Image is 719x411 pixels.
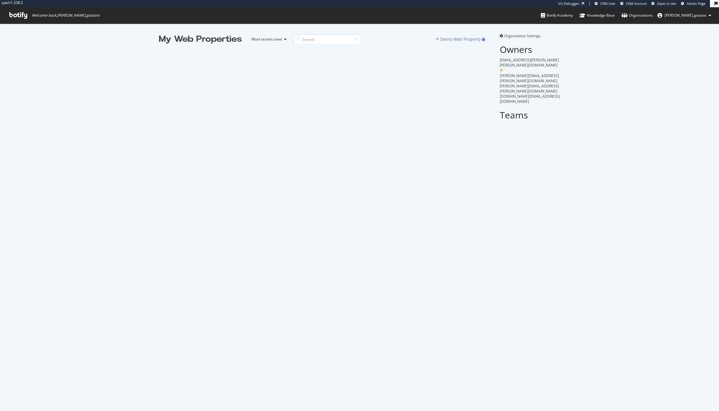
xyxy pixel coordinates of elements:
[681,1,705,6] a: Admin Page
[651,1,676,6] a: Open in dev
[500,57,559,68] span: [EMAIL_ADDRESS][PERSON_NAME][PERSON_NAME][DOMAIN_NAME]
[541,7,573,24] a: Botify Academy
[500,94,560,104] span: [DOMAIN_NAME][EMAIL_ADDRESS][DOMAIN_NAME]
[558,1,580,6] div: Viz Debugger:
[621,7,653,24] a: Organizations
[500,73,559,83] span: [PERSON_NAME][EMAIL_ADDRESS][PERSON_NAME][DOMAIN_NAME]
[500,110,560,120] h2: Teams
[595,1,616,6] a: CRM User
[665,13,706,18] span: fred.goozee
[436,34,482,44] button: Demo Web Property
[687,1,705,6] span: Admin Page
[657,1,676,6] span: Open in dev
[579,12,615,18] div: Knowledge Base
[626,1,647,6] span: CRM Account
[440,36,481,42] div: Demo Web Property
[500,83,559,94] span: [PERSON_NAME][EMAIL_ADDRESS][PERSON_NAME][DOMAIN_NAME]
[504,33,541,38] span: Organization Settings
[252,37,282,41] div: Most recent crawl
[159,33,242,45] div: My Web Properties
[500,44,560,54] h2: Owners
[32,13,100,18] span: Welcome back, [PERSON_NAME].goozee !
[621,12,653,18] div: Organizations
[247,34,289,44] button: Most recent crawl
[600,1,616,6] span: CRM User
[579,7,615,24] a: Knowledge Base
[541,12,573,18] div: Botify Academy
[294,34,360,45] input: Search
[620,1,647,6] a: CRM Account
[436,37,482,42] a: Demo Web Property
[653,11,716,20] button: [PERSON_NAME].goozee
